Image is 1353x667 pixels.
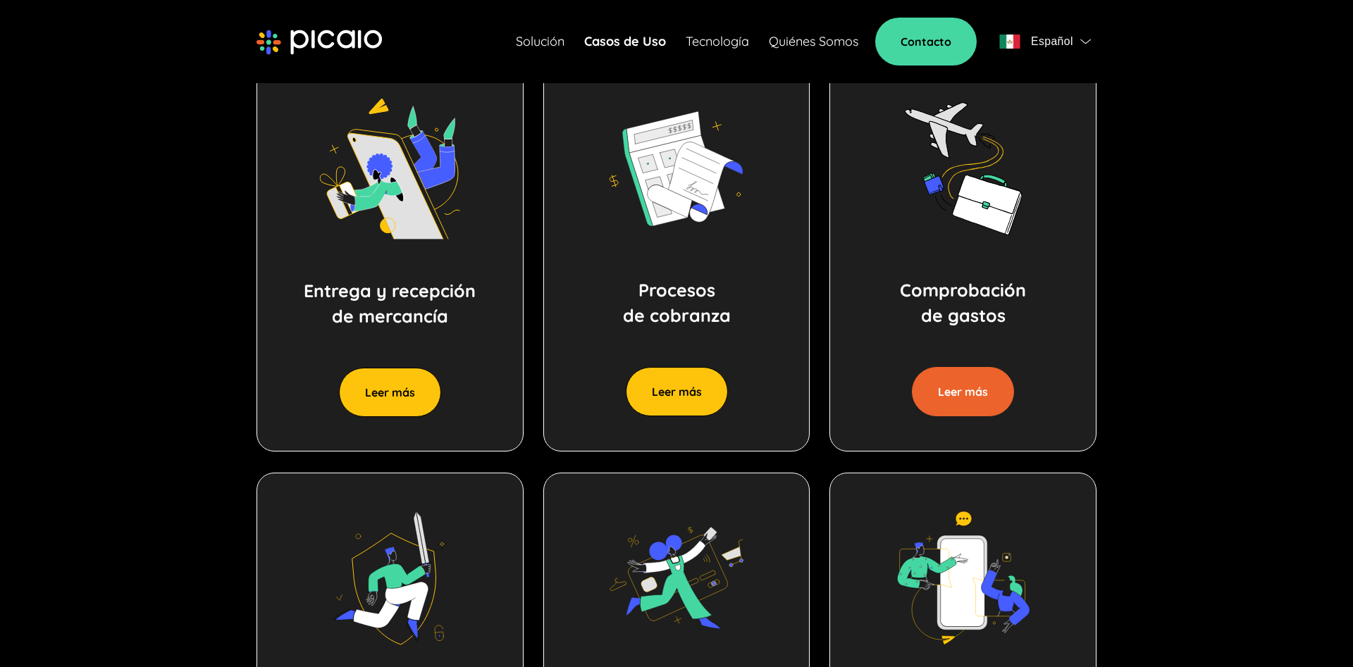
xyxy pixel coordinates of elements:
img: image [606,99,747,239]
a: Quiénes Somos [769,32,858,51]
img: flag [999,35,1020,49]
button: Leer más [339,368,441,417]
img: image [893,99,1034,239]
button: Leer más [626,367,728,416]
img: image [893,508,1034,648]
a: Casos de Uso [584,32,666,51]
button: flagEspañolflag [994,27,1096,56]
p: Comprobación de gastos [900,278,1026,328]
span: Español [1031,32,1073,51]
a: Contacto [875,18,977,66]
button: Leer más [912,367,1014,416]
img: picaio-logo [257,30,382,55]
img: image [319,508,460,648]
p: Procesos de cobranza [623,278,731,328]
img: image [606,508,747,648]
img: flag [1080,39,1091,44]
a: Solución [516,32,564,51]
p: Entrega y recepción de mercancía [304,278,476,329]
a: Tecnología [686,32,749,51]
img: image [319,99,460,239]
